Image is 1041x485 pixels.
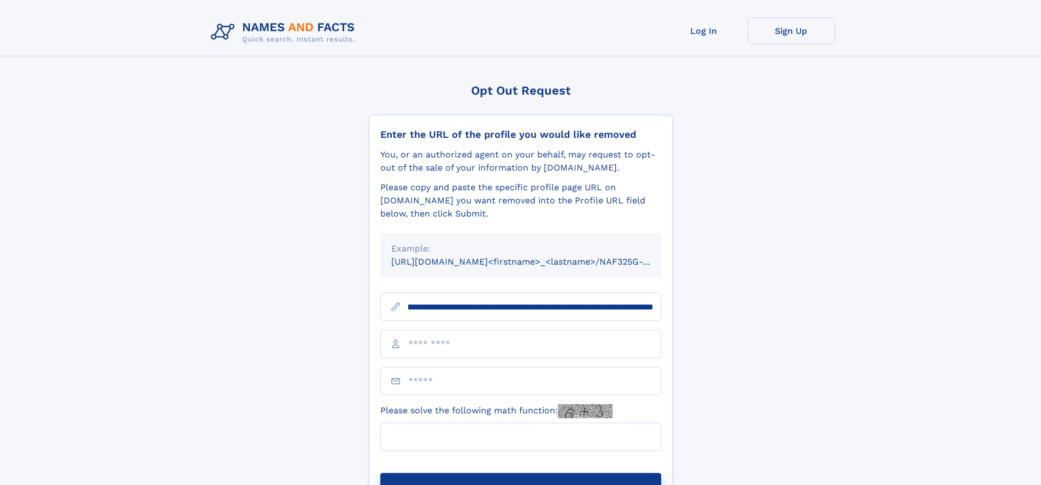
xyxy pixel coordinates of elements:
[207,17,364,47] img: Logo Names and Facts
[391,256,682,267] small: [URL][DOMAIN_NAME]<firstname>_<lastname>/NAF325G-xxxxxxxx
[748,17,835,44] a: Sign Up
[380,404,613,418] label: Please solve the following math function:
[369,84,673,97] div: Opt Out Request
[391,242,650,255] div: Example:
[380,181,661,220] div: Please copy and paste the specific profile page URL on [DOMAIN_NAME] you want removed into the Pr...
[660,17,748,44] a: Log In
[380,148,661,174] div: You, or an authorized agent on your behalf, may request to opt-out of the sale of your informatio...
[380,128,661,141] div: Enter the URL of the profile you would like removed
